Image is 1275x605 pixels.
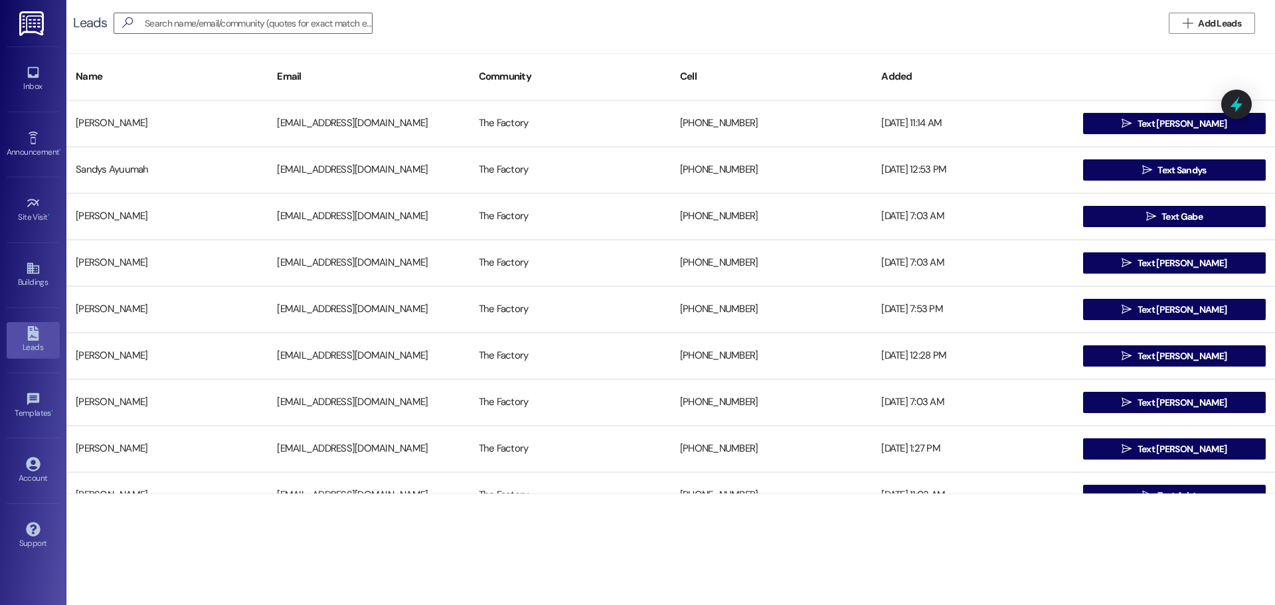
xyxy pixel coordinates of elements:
[469,389,671,416] div: The Factory
[671,482,872,509] div: [PHONE_NUMBER]
[469,296,671,323] div: The Factory
[59,145,61,155] span: •
[872,389,1073,416] div: [DATE] 7:03 AM
[872,296,1073,323] div: [DATE] 7:53 PM
[1183,18,1193,29] i: 
[469,157,671,183] div: The Factory
[469,436,671,462] div: The Factory
[66,389,268,416] div: [PERSON_NAME]
[1157,489,1206,503] span: Text Ashten
[66,436,268,462] div: [PERSON_NAME]
[1142,490,1152,501] i: 
[671,436,872,462] div: [PHONE_NUMBER]
[51,406,53,416] span: •
[145,14,372,33] input: Search name/email/community (quotes for exact match e.g. "John Smith")
[671,203,872,230] div: [PHONE_NUMBER]
[117,16,138,30] i: 
[268,60,469,93] div: Email
[1083,113,1266,134] button: Text [PERSON_NAME]
[1122,118,1132,129] i: 
[1169,13,1255,34] button: Add Leads
[1161,210,1203,224] span: Text Gabe
[872,157,1073,183] div: [DATE] 12:53 PM
[1122,258,1132,268] i: 
[19,11,46,36] img: ResiDesk Logo
[1146,211,1156,222] i: 
[671,60,872,93] div: Cell
[1198,17,1241,31] span: Add Leads
[268,203,469,230] div: [EMAIL_ADDRESS][DOMAIN_NAME]
[469,250,671,276] div: The Factory
[73,16,107,30] div: Leads
[872,203,1073,230] div: [DATE] 7:03 AM
[268,296,469,323] div: [EMAIL_ADDRESS][DOMAIN_NAME]
[872,60,1073,93] div: Added
[469,343,671,369] div: The Factory
[469,110,671,137] div: The Factory
[1083,485,1266,506] button: Text Ashten
[7,453,60,489] a: Account
[1138,117,1227,131] span: Text [PERSON_NAME]
[1138,442,1227,456] span: Text [PERSON_NAME]
[7,192,60,228] a: Site Visit •
[268,389,469,416] div: [EMAIL_ADDRESS][DOMAIN_NAME]
[66,250,268,276] div: [PERSON_NAME]
[268,343,469,369] div: [EMAIL_ADDRESS][DOMAIN_NAME]
[66,203,268,230] div: [PERSON_NAME]
[268,157,469,183] div: [EMAIL_ADDRESS][DOMAIN_NAME]
[66,157,268,183] div: Sandys Ayuumah
[1157,163,1206,177] span: Text Sandys
[671,250,872,276] div: [PHONE_NUMBER]
[671,157,872,183] div: [PHONE_NUMBER]
[7,257,60,293] a: Buildings
[268,482,469,509] div: [EMAIL_ADDRESS][DOMAIN_NAME]
[671,110,872,137] div: [PHONE_NUMBER]
[7,322,60,358] a: Leads
[7,61,60,97] a: Inbox
[469,203,671,230] div: The Factory
[469,60,671,93] div: Community
[872,110,1073,137] div: [DATE] 11:14 AM
[671,343,872,369] div: [PHONE_NUMBER]
[66,343,268,369] div: [PERSON_NAME]
[1122,351,1132,361] i: 
[7,388,60,424] a: Templates •
[872,343,1073,369] div: [DATE] 12:28 PM
[1138,396,1227,410] span: Text [PERSON_NAME]
[872,482,1073,509] div: [DATE] 11:03 AM
[48,211,50,220] span: •
[1138,349,1227,363] span: Text [PERSON_NAME]
[469,482,671,509] div: The Factory
[66,60,268,93] div: Name
[66,110,268,137] div: [PERSON_NAME]
[1083,438,1266,460] button: Text [PERSON_NAME]
[1083,206,1266,227] button: Text Gabe
[268,250,469,276] div: [EMAIL_ADDRESS][DOMAIN_NAME]
[872,436,1073,462] div: [DATE] 1:27 PM
[671,296,872,323] div: [PHONE_NUMBER]
[1083,299,1266,320] button: Text [PERSON_NAME]
[1138,256,1227,270] span: Text [PERSON_NAME]
[268,110,469,137] div: [EMAIL_ADDRESS][DOMAIN_NAME]
[268,436,469,462] div: [EMAIL_ADDRESS][DOMAIN_NAME]
[66,482,268,509] div: [PERSON_NAME]
[66,296,268,323] div: [PERSON_NAME]
[1122,444,1132,454] i: 
[1122,304,1132,315] i: 
[1083,252,1266,274] button: Text [PERSON_NAME]
[1083,345,1266,367] button: Text [PERSON_NAME]
[671,389,872,416] div: [PHONE_NUMBER]
[1083,159,1266,181] button: Text Sandys
[1142,165,1152,175] i: 
[1138,303,1227,317] span: Text [PERSON_NAME]
[872,250,1073,276] div: [DATE] 7:03 AM
[7,518,60,554] a: Support
[1083,392,1266,413] button: Text [PERSON_NAME]
[1122,397,1132,408] i: 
